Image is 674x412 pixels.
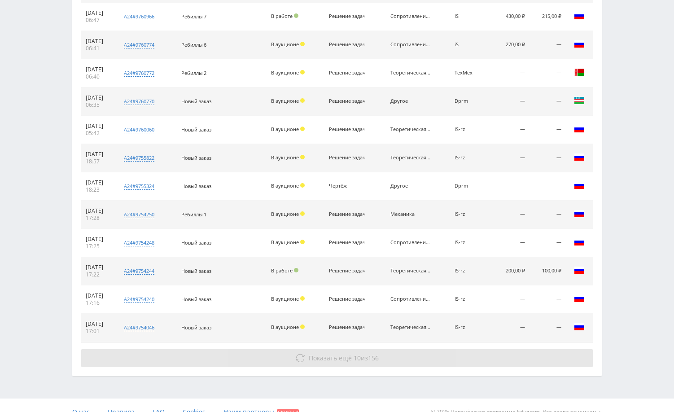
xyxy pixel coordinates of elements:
[86,264,111,271] div: [DATE]
[574,180,585,191] img: rus.png
[309,354,352,362] span: Показать ещё
[86,9,111,17] div: [DATE]
[86,292,111,299] div: [DATE]
[530,144,566,172] td: —
[81,349,593,367] button: Показать ещё 10из156
[574,67,585,78] img: blr.png
[271,41,299,48] span: В аукционе
[485,285,530,314] td: —
[181,126,211,133] span: Новый заказ
[124,183,154,190] div: a24#9755324
[485,116,530,144] td: —
[390,13,431,19] div: Сопротивление материалов
[86,236,111,243] div: [DATE]
[329,70,369,76] div: Решение задач
[181,41,206,48] span: Ребиллы 6
[530,31,566,59] td: —
[574,152,585,162] img: rus.png
[329,240,369,245] div: Решение задач
[271,154,299,161] span: В аукционе
[86,38,111,45] div: [DATE]
[390,296,431,302] div: Сопротивление материалов
[124,296,154,303] div: a24#9754240
[390,42,431,48] div: Сопротивление материалов
[485,172,530,201] td: —
[390,127,431,132] div: Теоретическая механика
[530,229,566,257] td: —
[124,13,154,20] div: a24#9760966
[390,211,431,217] div: Механика
[329,268,369,274] div: Решение задач
[455,42,481,48] div: iS
[300,296,305,301] span: Холд
[329,42,369,48] div: Решение задач
[574,293,585,304] img: rus.png
[86,158,111,165] div: 18:57
[574,321,585,332] img: rus.png
[485,144,530,172] td: —
[390,240,431,245] div: Сопротивление материалов
[86,73,111,80] div: 06:40
[86,151,111,158] div: [DATE]
[86,123,111,130] div: [DATE]
[300,98,305,103] span: Холд
[86,179,111,186] div: [DATE]
[455,211,481,217] div: IS-rz
[530,285,566,314] td: —
[485,31,530,59] td: 270,00 ₽
[271,267,293,274] span: В работе
[181,70,206,76] span: Ребиллы 2
[455,324,481,330] div: IS-rz
[300,183,305,188] span: Холд
[485,3,530,31] td: 430,00 ₽
[181,211,206,218] span: Ребиллы 1
[455,13,481,19] div: iS
[86,45,111,52] div: 06:41
[574,39,585,49] img: rus.png
[86,66,111,73] div: [DATE]
[574,265,585,276] img: rus.png
[124,239,154,246] div: a24#9754248
[300,42,305,46] span: Холд
[271,13,293,19] span: В работе
[574,10,585,21] img: rus.png
[300,70,305,75] span: Холд
[390,324,431,330] div: Теоретическая механика
[300,155,305,159] span: Холд
[300,127,305,131] span: Холд
[86,130,111,137] div: 05:42
[124,154,154,162] div: a24#9755822
[354,354,361,362] span: 10
[329,211,369,217] div: Решение задач
[300,240,305,244] span: Холд
[124,98,154,105] div: a24#9760770
[485,229,530,257] td: —
[329,13,369,19] div: Решение задач
[329,155,369,161] div: Решение задач
[86,94,111,101] div: [DATE]
[181,154,211,161] span: Новый заказ
[485,88,530,116] td: —
[530,257,566,285] td: 100,00 ₽
[294,13,298,18] span: Подтвержден
[390,183,431,189] div: Другое
[329,183,369,189] div: Чертёж
[86,186,111,193] div: 18:23
[329,324,369,330] div: Решение задач
[530,88,566,116] td: —
[86,17,111,24] div: 06:47
[294,268,298,272] span: Подтвержден
[86,215,111,222] div: 17:28
[485,59,530,88] td: —
[455,268,481,274] div: IS-rz
[574,123,585,134] img: rus.png
[390,70,431,76] div: Теоретическая механика
[455,127,481,132] div: IS-rz
[271,324,299,330] span: В аукционе
[485,201,530,229] td: —
[329,296,369,302] div: Решение задач
[530,314,566,342] td: —
[329,98,369,104] div: Решение задач
[455,240,481,245] div: IS-rz
[390,98,431,104] div: Другое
